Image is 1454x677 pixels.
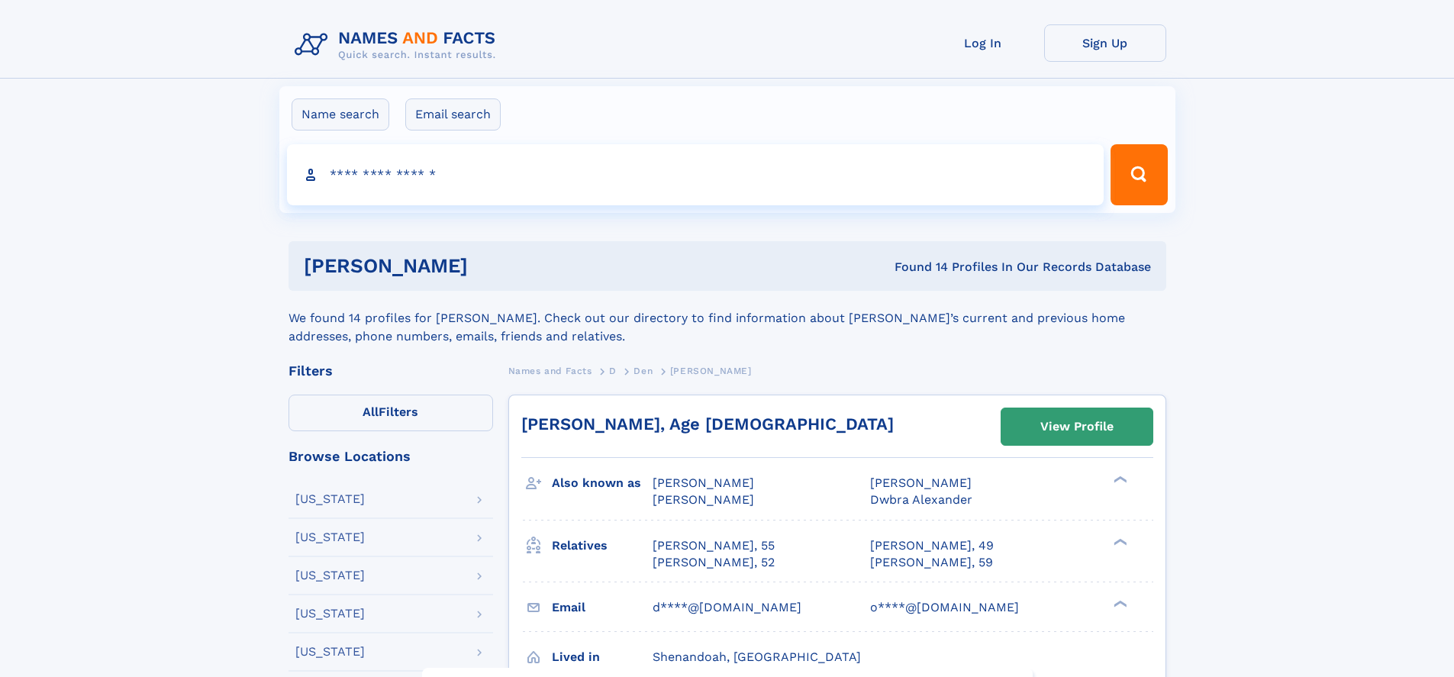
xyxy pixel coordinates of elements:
[289,395,493,431] label: Filters
[521,414,894,434] a: [PERSON_NAME], Age [DEMOGRAPHIC_DATA]
[552,644,653,670] h3: Lived in
[405,98,501,131] label: Email search
[552,533,653,559] h3: Relatives
[1044,24,1166,62] a: Sign Up
[870,554,993,571] a: [PERSON_NAME], 59
[552,595,653,621] h3: Email
[295,608,365,620] div: [US_STATE]
[1110,475,1128,485] div: ❯
[1001,408,1153,445] a: View Profile
[870,476,972,490] span: [PERSON_NAME]
[653,537,775,554] a: [PERSON_NAME], 55
[653,492,754,507] span: [PERSON_NAME]
[634,366,653,376] span: Den
[552,470,653,496] h3: Also known as
[295,646,365,658] div: [US_STATE]
[289,24,508,66] img: Logo Names and Facts
[870,492,972,507] span: Dwbra Alexander
[295,493,365,505] div: [US_STATE]
[609,366,617,376] span: D
[289,450,493,463] div: Browse Locations
[634,361,653,380] a: Den
[295,531,365,543] div: [US_STATE]
[287,144,1104,205] input: search input
[609,361,617,380] a: D
[508,361,592,380] a: Names and Facts
[295,569,365,582] div: [US_STATE]
[1110,537,1128,546] div: ❯
[653,554,775,571] a: [PERSON_NAME], 52
[1110,598,1128,608] div: ❯
[653,476,754,490] span: [PERSON_NAME]
[1040,409,1114,444] div: View Profile
[1111,144,1167,205] button: Search Button
[289,364,493,378] div: Filters
[304,256,682,276] h1: [PERSON_NAME]
[653,650,861,664] span: Shenandoah, [GEOGRAPHIC_DATA]
[922,24,1044,62] a: Log In
[363,405,379,419] span: All
[681,259,1151,276] div: Found 14 Profiles In Our Records Database
[289,291,1166,346] div: We found 14 profiles for [PERSON_NAME]. Check out our directory to find information about [PERSON...
[870,537,994,554] a: [PERSON_NAME], 49
[292,98,389,131] label: Name search
[670,366,752,376] span: [PERSON_NAME]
